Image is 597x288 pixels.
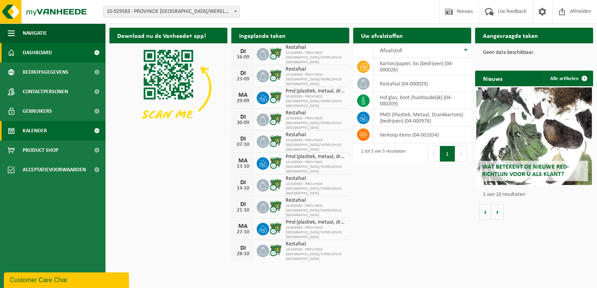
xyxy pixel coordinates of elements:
[286,94,345,108] span: 10-929583 - PROVINCIE [GEOGRAPHIC_DATA]/WERELDHUIS [GEOGRAPHIC_DATA]
[286,204,345,218] span: 10-929583 - PROVINCIE [GEOGRAPHIC_DATA]/WERELDHUIS [GEOGRAPHIC_DATA]
[286,88,345,94] span: Pmd (plastiek, metaal, drankkartons) (bedrijven)
[286,247,345,261] span: 10-929583 - PROVINCIE [GEOGRAPHIC_DATA]/WERELDHUIS [GEOGRAPHIC_DATA]
[269,69,282,82] img: WB-0770-CU
[235,186,251,191] div: 14-10
[286,241,345,247] span: Restafval
[235,98,251,104] div: 29-09
[23,101,52,121] span: Gebruikers
[235,208,251,213] div: 21-10
[476,87,592,185] a: Wat betekent de nieuwe RED-richtlijn voor u als klant?
[286,176,345,182] span: Restafval
[269,112,282,126] img: WB-0770-CU
[235,55,251,60] div: 16-09
[235,114,251,120] div: DI
[23,43,52,62] span: Dashboard
[374,126,471,143] td: verkoop items (04-001834)
[103,6,240,18] span: 10-929583 - PROVINCIE WEST-VLAANDEREN/WERELDHUIS WEST-VLAANDEREN - ROESELARE
[482,164,569,178] span: Wat betekent de nieuwe RED-richtlijn voor u als klant?
[357,145,406,162] div: 1 tot 5 van 5 resultaten
[235,201,251,208] div: DI
[23,23,47,43] span: Navigatie
[374,75,471,92] td: restafval (04-000029)
[286,160,345,174] span: 10-929583 - PROVINCIE [GEOGRAPHIC_DATA]/WERELDHUIS [GEOGRAPHIC_DATA]
[374,92,471,109] td: hol glas, bont (huishoudelijk) (04-000209)
[479,204,492,220] button: Vorige
[235,92,251,98] div: MA
[455,146,467,162] button: Next
[235,164,251,169] div: 13-10
[374,58,471,75] td: karton/papier, los (bedrijven) (04-000026)
[483,50,585,55] p: Geen data beschikbaar.
[440,146,455,162] button: 1
[286,132,345,138] span: Restafval
[235,245,251,251] div: DI
[286,226,345,240] span: 10-929583 - PROVINCIE [GEOGRAPHIC_DATA]/WERELDHUIS [GEOGRAPHIC_DATA]
[286,116,345,130] span: 10-929583 - PROVINCIE [GEOGRAPHIC_DATA]/WERELDHUIS [GEOGRAPHIC_DATA]
[269,47,282,60] img: WB-0770-CU
[235,223,251,229] div: MA
[544,71,592,86] a: Alle artikelen
[475,71,510,86] h2: Nieuws
[475,28,546,43] h2: Aangevraagde taken
[269,200,282,213] img: WB-0770-CU
[269,178,282,191] img: WB-0770-CU
[286,182,345,196] span: 10-929583 - PROVINCIE [GEOGRAPHIC_DATA]/WERELDHUIS [GEOGRAPHIC_DATA]
[269,244,282,257] img: WB-0770-CU
[286,197,345,204] span: Restafval
[235,48,251,55] div: DI
[235,120,251,126] div: 30-09
[286,110,345,116] span: Restafval
[235,180,251,186] div: DI
[235,76,251,82] div: 23-09
[483,192,589,197] p: 1 van 10 resultaten
[380,48,402,54] span: Afvalstof
[235,70,251,76] div: DI
[286,219,345,226] span: Pmd (plastiek, metaal, drankkartons) (bedrijven)
[23,82,68,101] span: Contactpersonen
[23,62,68,82] span: Bedrijfsgegevens
[286,44,345,51] span: Restafval
[235,158,251,164] div: MA
[4,271,130,288] iframe: chat widget
[269,134,282,148] img: WB-0770-CU
[286,154,345,160] span: Pmd (plastiek, metaal, drankkartons) (bedrijven)
[23,160,86,180] span: Acceptatievoorwaarden
[109,28,214,43] h2: Download nu de Vanheede+ app!
[231,28,293,43] h2: Ingeplande taken
[109,43,227,132] img: Download de VHEPlus App
[23,140,58,160] span: Product Shop
[492,204,504,220] button: Volgende
[427,146,440,162] button: Previous
[286,66,345,73] span: Restafval
[269,91,282,104] img: WB-0770-CU
[235,251,251,257] div: 28-10
[353,28,411,43] h2: Uw afvalstoffen
[23,121,47,140] span: Kalender
[235,142,251,148] div: 07-10
[286,138,345,152] span: 10-929583 - PROVINCIE [GEOGRAPHIC_DATA]/WERELDHUIS [GEOGRAPHIC_DATA]
[269,156,282,169] img: WB-0770-CU
[374,109,471,126] td: PMD (Plastiek, Metaal, Drankkartons) (bedrijven) (04-000978)
[286,51,345,65] span: 10-929583 - PROVINCIE [GEOGRAPHIC_DATA]/WERELDHUIS [GEOGRAPHIC_DATA]
[104,6,240,17] span: 10-929583 - PROVINCIE WEST-VLAANDEREN/WERELDHUIS WEST-VLAANDEREN - ROESELARE
[235,136,251,142] div: DI
[269,222,282,235] img: WB-0770-CU
[235,229,251,235] div: 27-10
[286,73,345,87] span: 10-929583 - PROVINCIE [GEOGRAPHIC_DATA]/WERELDHUIS [GEOGRAPHIC_DATA]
